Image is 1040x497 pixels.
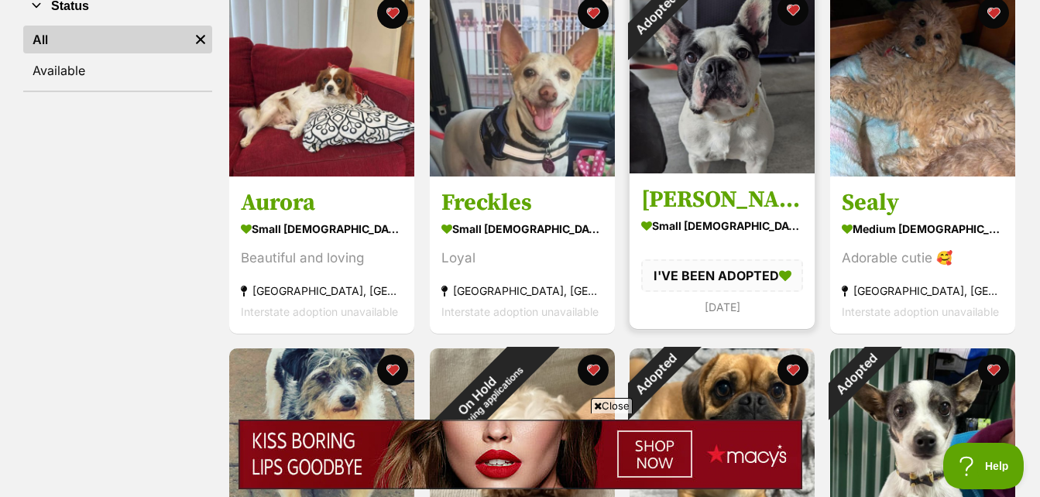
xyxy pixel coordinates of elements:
[441,188,603,218] h3: Freckles
[778,355,809,386] button: favourite
[641,296,803,317] div: [DATE]
[830,177,1015,334] a: Sealy medium [DEMOGRAPHIC_DATA] Dog Adorable cutie 🥰 [GEOGRAPHIC_DATA], [GEOGRAPHIC_DATA] Interst...
[430,177,615,334] a: Freckles small [DEMOGRAPHIC_DATA] Dog Loyal [GEOGRAPHIC_DATA], [GEOGRAPHIC_DATA] Interstate adopt...
[441,280,603,301] div: [GEOGRAPHIC_DATA], [GEOGRAPHIC_DATA]
[842,280,1004,301] div: [GEOGRAPHIC_DATA], [GEOGRAPHIC_DATA]
[229,177,414,334] a: Aurora small [DEMOGRAPHIC_DATA] Dog Beautiful and loving [GEOGRAPHIC_DATA], [GEOGRAPHIC_DATA] Int...
[842,248,1004,269] div: Adorable cutie 🥰
[842,305,999,318] span: Interstate adoption unavailable
[395,314,566,485] div: On Hold
[842,218,1004,240] div: medium [DEMOGRAPHIC_DATA] Dog
[578,355,609,386] button: favourite
[630,173,815,329] a: [PERSON_NAME] small [DEMOGRAPHIC_DATA] Dog I'VE BEEN ADOPTED [DATE] favourite
[241,248,403,269] div: Beautiful and loving
[23,26,189,53] a: All
[609,328,702,420] div: Adopted
[641,185,803,214] h3: [PERSON_NAME]
[23,57,212,84] a: Available
[241,280,403,301] div: [GEOGRAPHIC_DATA], [GEOGRAPHIC_DATA]
[441,248,603,269] div: Loyal
[239,420,802,489] iframe: Advertisement
[591,398,633,413] span: Close
[441,305,599,318] span: Interstate adoption unavailable
[241,218,403,240] div: small [DEMOGRAPHIC_DATA] Dog
[241,305,398,318] span: Interstate adoption unavailable
[441,218,603,240] div: small [DEMOGRAPHIC_DATA] Dog
[189,26,212,53] a: Remove filter
[241,188,403,218] h3: Aurora
[23,22,212,91] div: Status
[378,355,409,386] button: favourite
[630,162,815,177] a: Adopted
[810,328,902,420] div: Adopted
[842,188,1004,218] h3: Sealy
[943,443,1025,489] iframe: Help Scout Beacon - Open
[641,214,803,237] div: small [DEMOGRAPHIC_DATA] Dog
[641,259,803,292] div: I'VE BEEN ADOPTED
[978,355,1009,386] button: favourite
[446,365,526,444] span: Reviewing applications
